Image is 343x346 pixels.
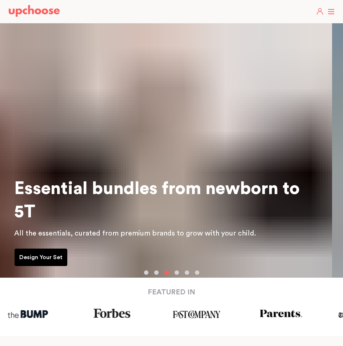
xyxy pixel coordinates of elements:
strong: FEATURED IN [148,289,195,296]
p: All the essentials, curated from premium brands to grow with your child. [14,228,323,239]
p: Design Your Set [19,253,63,262]
a: UpChoose [9,5,60,19]
img: UpChoose [9,5,60,17]
span: Essential bundles from newborn to 5T [14,180,300,221]
a: Design Your Set [15,249,67,266]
